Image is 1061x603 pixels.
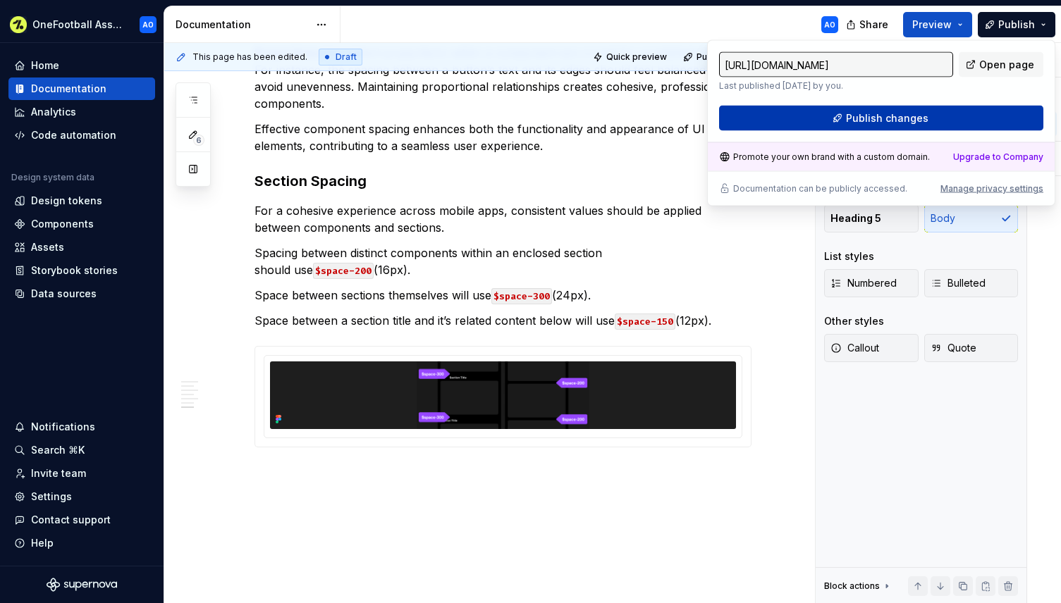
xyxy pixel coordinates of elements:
span: Publish [998,18,1035,32]
a: Design tokens [8,189,155,212]
p: Last published [DATE] by you. [719,80,953,92]
a: Data sources [8,282,155,305]
div: Analytics [31,105,76,119]
button: Share [839,12,897,37]
a: Components [8,213,155,235]
span: Numbered [830,276,897,290]
div: Contact support [31,513,111,527]
span: Publish changes [697,51,765,63]
a: Invite team [8,462,155,485]
div: Storybook stories [31,263,118,278]
button: Bulleted [924,269,1019,297]
div: Assets [31,240,64,254]
a: Upgrade to Company [953,151,1043,163]
a: Assets [8,236,155,259]
a: Storybook stories [8,259,155,282]
h3: Section Spacing [254,171,752,191]
span: Preview [912,18,952,32]
button: Numbered [824,269,919,297]
span: Quote [931,341,976,355]
div: OneFootball Assist [32,18,123,32]
div: Settings [31,490,72,504]
code: $space-150 [615,313,675,330]
div: Components [31,217,94,231]
div: List styles [824,249,874,263]
span: Open page [979,58,1034,72]
p: Consistent proportions within a component are crucial for a polished design. For instance, the sp... [254,44,752,112]
div: Other styles [824,314,884,328]
button: OneFootball AssistAO [3,9,161,39]
span: This page has been edited. [192,51,307,63]
div: Help [31,536,54,550]
div: Documentation [31,82,106,96]
div: Home [31,58,59,73]
div: Promote your own brand with a custom domain. [719,151,930,163]
span: Bulleted [931,276,986,290]
div: Code automation [31,128,116,142]
div: Invite team [31,466,86,480]
button: Help [8,532,155,554]
div: Documentation [176,18,309,32]
p: Spacing between distinct components within an enclosed section should use (16px). [254,244,752,278]
div: Design tokens [31,194,102,208]
div: Data sources [31,287,97,301]
p: For a cohesive experience across mobile apps, consistent values should be applied between compone... [254,202,752,236]
button: Heading 5 [824,204,919,232]
button: Contact support [8,509,155,531]
button: Callout [824,334,919,362]
code: $space-200 [313,263,374,279]
span: Publish changes [846,111,928,125]
p: Space between a section title and it’s related content below will use (12px). [254,312,752,329]
a: Home [8,54,155,77]
div: Design system data [11,172,94,183]
code: $space-300 [491,288,552,304]
button: Quick preview [589,47,673,67]
span: Callout [830,341,879,355]
a: Documentation [8,77,155,100]
button: Preview [903,12,972,37]
span: Heading 5 [830,211,881,225]
div: Block actions [824,576,893,596]
button: Quote [924,334,1019,362]
div: AO [824,19,835,30]
a: Analytics [8,101,155,123]
a: Code automation [8,124,155,147]
p: Effective component spacing enhances both the functionality and appearance of UI elements, contri... [254,120,752,154]
div: Search ⌘K [31,443,85,457]
p: Documentation can be publicly accessed. [733,183,907,194]
span: Draft [336,51,357,63]
button: Notifications [8,416,155,438]
span: Share [859,18,888,32]
button: Publish changes [679,47,771,67]
img: 5b3d255f-93b1-499e-8f2d-e7a8db574ed5.png [10,16,27,33]
div: Block actions [824,580,880,592]
a: Open page [959,52,1043,77]
svg: Supernova Logo [47,578,117,592]
span: 6 [193,135,204,146]
span: Quick preview [606,51,667,63]
div: Notifications [31,420,95,434]
p: Space between sections themselves will use (24px). [254,287,752,304]
div: AO [142,19,154,30]
button: Publish changes [719,106,1043,131]
button: Search ⌘K [8,439,155,461]
a: Settings [8,485,155,508]
button: Manage privacy settings [940,183,1043,194]
button: Publish [978,12,1055,37]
